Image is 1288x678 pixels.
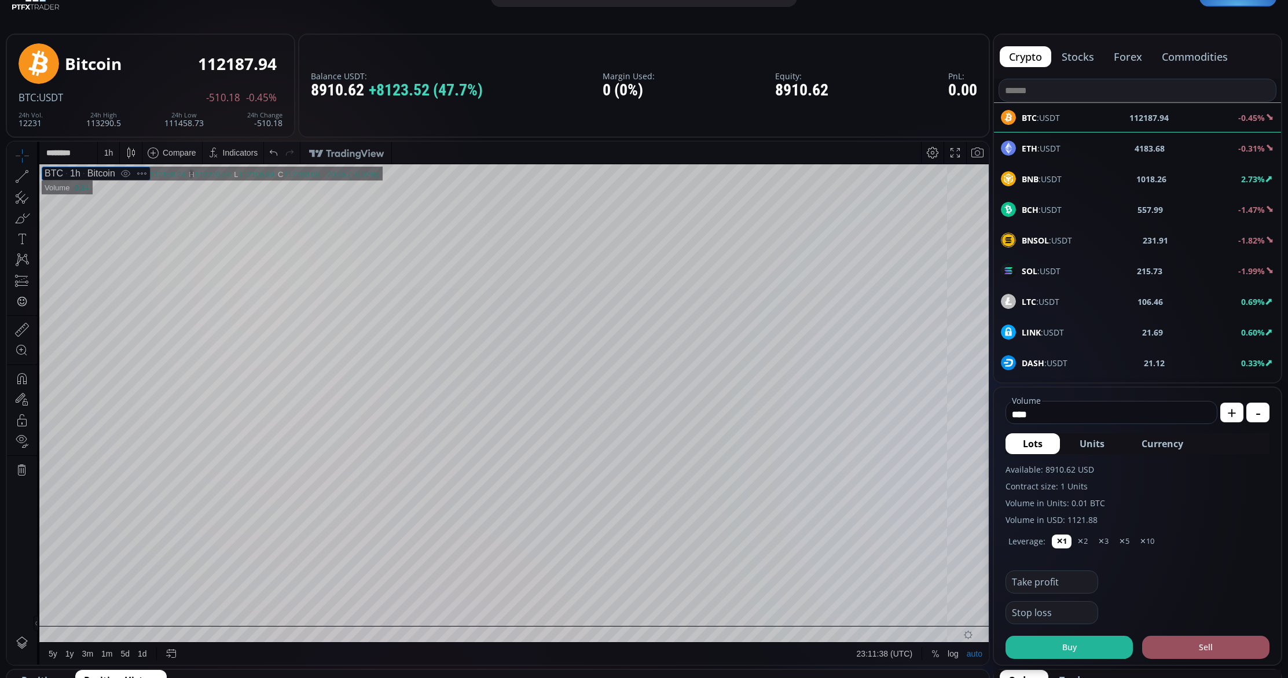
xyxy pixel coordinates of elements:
[1124,433,1201,454] button: Currency
[846,501,909,523] button: 23:11:38 (UTC)
[65,55,122,73] div: Bitcoin
[1143,234,1168,246] b: 231.91
[1238,266,1265,277] b: -1.99%
[1073,535,1092,548] button: ✕2
[1022,234,1072,246] span: :USDT
[1022,357,1067,369] span: :USDT
[206,93,240,103] span: -510.18
[1153,46,1237,67] button: commodities
[1022,174,1039,185] b: BNB
[216,6,251,16] div: Indicators
[1006,463,1269,476] label: Available: 8910.62 USD
[1062,433,1122,454] button: Units
[1052,46,1103,67] button: stocks
[75,507,86,517] div: 3m
[1136,173,1166,185] b: 1018.26
[775,82,828,100] div: 8910.62
[271,28,277,37] div: C
[1022,327,1041,338] b: LINK
[27,474,32,489] div: Hide Drawings Toolbar
[1114,535,1134,548] button: ✕5
[1241,358,1265,369] b: 0.33%
[38,42,63,50] div: Volume
[246,93,277,103] span: -0.45%
[1137,265,1162,277] b: 215.73
[948,82,977,100] div: 0.00
[941,507,952,517] div: log
[948,72,977,80] label: PnL:
[1238,143,1265,154] b: -0.31%
[603,72,655,80] label: Margin Used:
[1080,437,1104,451] span: Units
[1135,535,1159,548] button: ✕10
[94,507,105,517] div: 1m
[247,112,282,127] div: -510.18
[1006,636,1133,659] button: Buy
[369,82,483,100] span: +8123.52 (47.7%)
[182,28,188,37] div: H
[36,91,63,104] span: :USDT
[850,507,905,517] span: 23:11:38 (UTC)
[1022,235,1049,246] b: BNSOL
[1000,46,1051,67] button: crypto
[1093,535,1113,548] button: ✕3
[1022,326,1064,338] span: :USDT
[38,27,56,37] div: BTC
[143,28,178,37] div: 112159.24
[131,507,140,517] div: 1d
[42,507,50,517] div: 5y
[1006,497,1269,509] label: Volume in Units: 0.01 BTC
[1006,480,1269,492] label: Contract size: 1 Units
[1022,143,1037,154] b: ETH
[920,501,937,523] div: Toggle Percentage
[1052,535,1072,548] button: ✕1
[1246,403,1269,422] button: -
[247,112,282,119] div: 24h Change
[1022,296,1036,307] b: LTC
[1022,173,1062,185] span: :USDT
[56,27,74,37] div: 1h
[10,154,20,165] div: 
[937,501,956,523] div: Toggle Log Scale
[19,112,43,119] div: 24h Vol.
[19,91,36,104] span: BTC
[1220,403,1243,422] button: +
[227,28,232,37] div: L
[156,6,189,16] div: Compare
[1241,174,1265,185] b: 2.73%
[960,507,975,517] div: auto
[58,507,67,517] div: 1y
[311,72,483,80] label: Balance USDT:
[1022,204,1062,216] span: :USDT
[1006,433,1060,454] button: Lots
[1022,265,1061,277] span: :USDT
[1144,357,1165,369] b: 21.12
[1022,142,1061,154] span: :USDT
[1238,235,1265,246] b: -1.82%
[1135,142,1165,154] b: 4183.68
[1023,437,1043,451] span: Lots
[1142,326,1163,338] b: 21.69
[1006,514,1269,526] label: Volume in USD: 1121.88
[1022,204,1039,215] b: BCH
[1022,358,1044,369] b: DASH
[1137,204,1163,216] b: 557.99
[1022,266,1037,277] b: SOL
[114,507,123,517] div: 5d
[1142,437,1183,451] span: Currency
[74,27,108,37] div: Bitcoin
[1022,296,1059,308] span: :USDT
[67,42,82,50] div: 0.34
[164,112,204,127] div: 111458.73
[164,112,204,119] div: 24h Low
[232,28,267,37] div: 112106.99
[1241,327,1265,338] b: 0.60%
[1142,636,1269,659] button: Sell
[1137,296,1163,308] b: 106.46
[316,28,372,37] div: +20.85 (+0.02%)
[775,72,828,80] label: Equity:
[198,55,277,73] div: 112187.94
[311,82,483,100] div: 8910.62
[1241,296,1265,307] b: 0.69%
[19,112,43,127] div: 12231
